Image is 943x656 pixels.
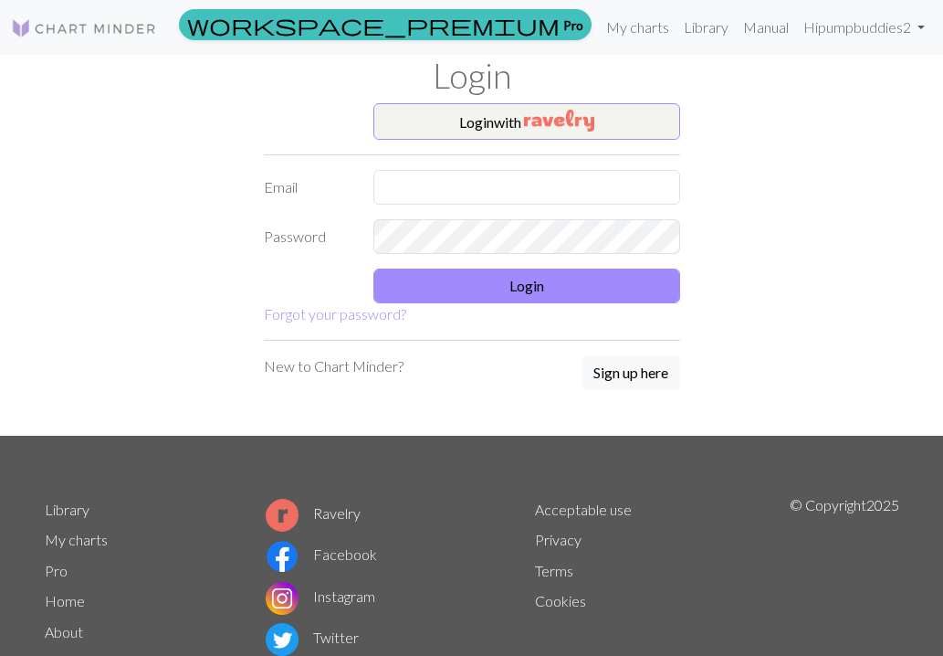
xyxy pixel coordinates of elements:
[34,55,910,96] h1: Login
[179,9,592,40] a: Pro
[45,501,89,518] a: Library
[266,623,299,656] img: Twitter logo
[45,531,108,548] a: My charts
[266,629,359,646] a: Twitter
[535,562,573,579] a: Terms
[373,269,680,303] button: Login
[599,9,676,46] a: My charts
[45,592,85,609] a: Home
[535,501,632,518] a: Acceptable use
[45,562,68,579] a: Pro
[796,9,932,46] a: Hipumpbuddies2
[253,219,362,254] label: Password
[373,103,680,140] button: Loginwith
[11,17,157,39] img: Logo
[45,623,83,640] a: About
[266,499,299,532] img: Ravelry logo
[266,540,299,573] img: Facebook logo
[535,531,582,548] a: Privacy
[266,582,299,615] img: Instagram logo
[264,355,403,377] p: New to Chart Minder?
[582,355,680,392] a: Sign up here
[266,504,361,522] a: Ravelry
[264,305,406,323] a: Forgot your password?
[524,110,594,132] img: Ravelry
[187,12,560,37] span: workspace_premium
[582,355,680,390] button: Sign up here
[535,592,586,609] a: Cookies
[266,587,375,605] a: Instagram
[736,9,796,46] a: Manual
[253,170,362,205] label: Email
[266,545,377,563] a: Facebook
[676,9,736,46] a: Library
